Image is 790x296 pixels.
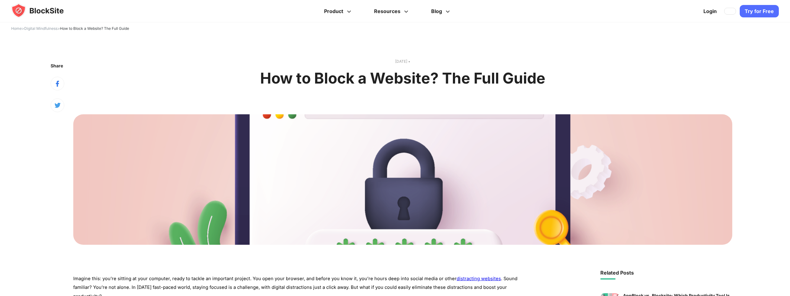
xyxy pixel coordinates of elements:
h1: How to Block a Website? The Full Guide [260,70,545,87]
img: blocksite-icon.5d769676.svg [11,3,76,18]
span: > > [11,26,129,31]
text: Related Posts [600,270,732,276]
a: Digital Mindfulness [24,26,57,31]
a: Home [11,26,22,31]
text: Share [51,63,63,68]
a: distracting websites [457,276,501,281]
a: Try for Free [740,5,779,17]
img: How to Block a Website? The Full Guide [73,114,732,245]
a: Login [700,4,720,19]
text: [DATE] • [73,58,732,65]
span: How to Block a Website? The Full Guide [60,26,129,31]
